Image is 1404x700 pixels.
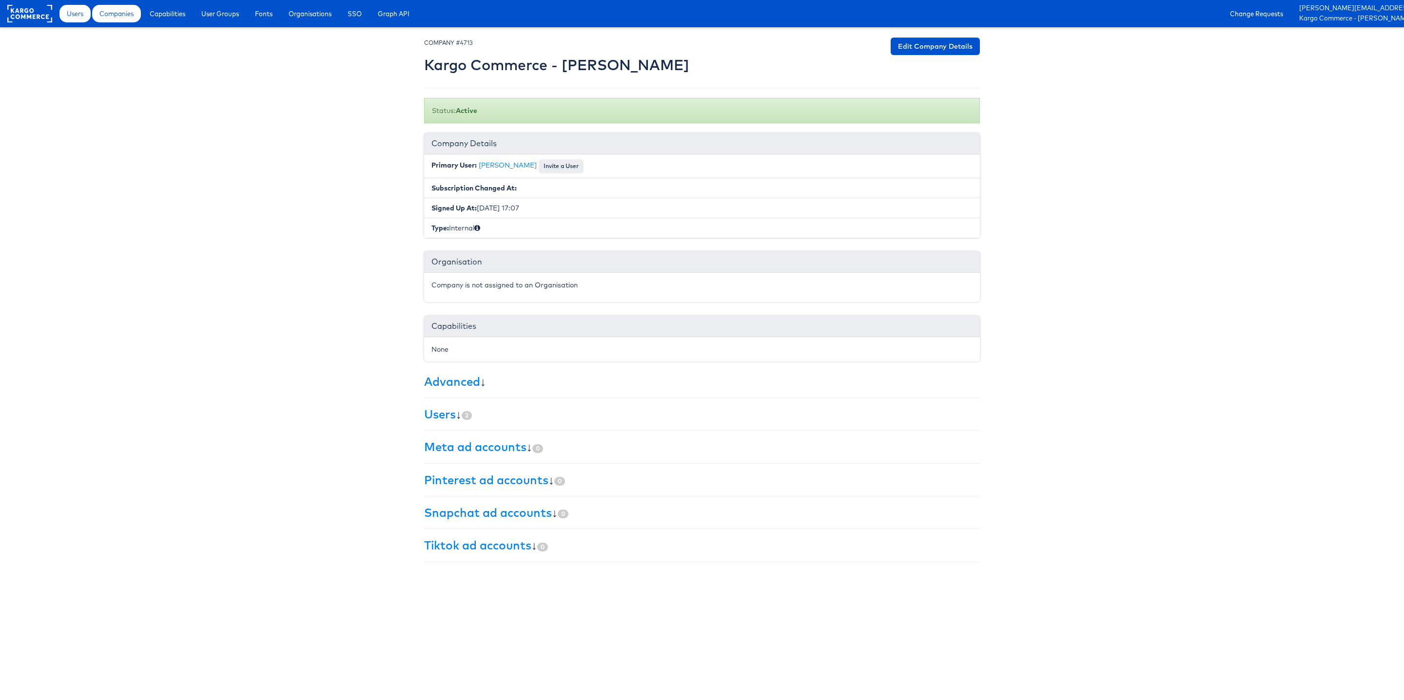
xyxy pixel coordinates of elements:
b: Type: [431,224,449,232]
a: Capabilities [142,5,193,22]
h3: ↓ [424,440,980,453]
b: Primary User: [431,161,477,170]
a: Users [424,407,456,421]
small: COMPANY #4713 [424,39,473,46]
a: [PERSON_NAME][EMAIL_ADDRESS][PERSON_NAME][DOMAIN_NAME] [1299,3,1397,14]
b: Subscription Changed At: [431,184,517,192]
a: Users [59,5,91,22]
h3: ↓ [424,408,980,420]
p: Company is not assigned to an Organisation [431,280,973,290]
li: [DATE] 17:07 [424,198,980,218]
a: Snapchat ad accounts [424,505,552,520]
a: SSO [340,5,369,22]
span: Capabilities [150,9,185,19]
span: User Groups [201,9,239,19]
span: Companies [99,9,134,19]
span: Organisations [289,9,331,19]
a: Kargo Commerce - [PERSON_NAME] [1299,14,1397,24]
a: Companies [92,5,141,22]
span: 0 [532,444,543,453]
span: Fonts [255,9,273,19]
a: User Groups [194,5,246,22]
h3: ↓ [424,506,980,519]
a: Tiktok ad accounts [424,538,531,552]
span: 0 [558,510,568,518]
a: Edit Company Details [891,38,980,55]
b: Signed Up At: [431,204,477,212]
li: Internal [424,218,980,238]
h2: Kargo Commerce - [PERSON_NAME] [424,57,689,73]
span: Internal (staff) or External (client) [474,224,480,232]
div: Company Details [424,133,980,154]
button: Invite a User [539,159,584,173]
a: Advanced [424,374,480,389]
a: Pinterest ad accounts [424,473,548,487]
h3: ↓ [424,375,980,388]
span: Graph API [378,9,409,19]
b: Active [456,106,477,115]
h3: ↓ [424,473,980,486]
h3: ↓ [424,539,980,551]
span: 0 [537,543,548,551]
a: [PERSON_NAME] [479,161,537,170]
span: 0 [554,477,565,486]
span: Users [67,9,83,19]
a: Fonts [248,5,280,22]
div: Organisation [424,251,980,273]
div: Capabilities [424,316,980,337]
a: Organisations [281,5,339,22]
div: Status: [424,98,980,123]
a: Meta ad accounts [424,439,526,454]
a: Graph API [370,5,417,22]
div: None [431,344,973,354]
a: Change Requests [1223,5,1290,22]
span: 2 [462,411,472,420]
span: SSO [348,9,362,19]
